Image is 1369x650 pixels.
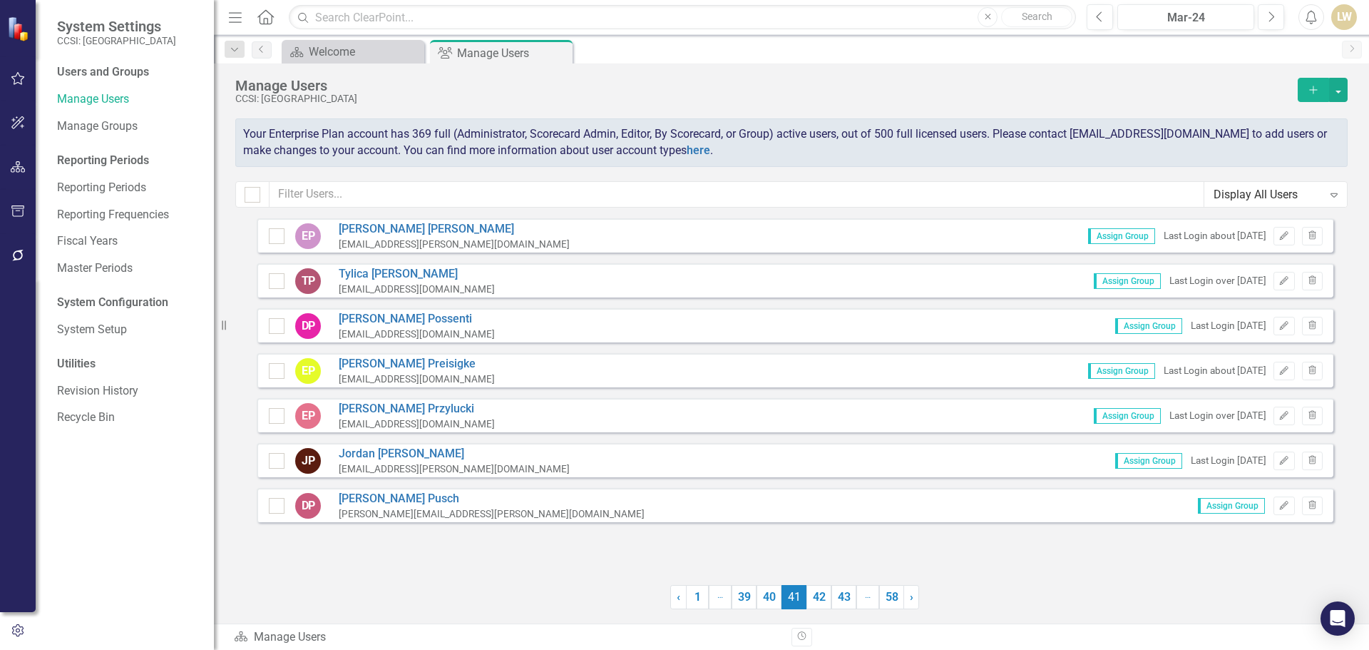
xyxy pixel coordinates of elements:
a: 39 [732,585,757,609]
div: [EMAIL_ADDRESS][DOMAIN_NAME] [339,417,495,431]
div: [EMAIL_ADDRESS][PERSON_NAME][DOMAIN_NAME] [339,462,570,476]
a: [PERSON_NAME] [PERSON_NAME] [339,221,570,238]
a: [PERSON_NAME] Preisigke [339,356,495,372]
div: Last Login about [DATE] [1164,229,1266,243]
span: 41 [781,585,806,609]
div: Reporting Periods [57,153,200,169]
a: System Setup [57,322,200,338]
div: Utilities [57,356,200,372]
span: System Settings [57,18,176,35]
div: Users and Groups [57,64,200,81]
a: 40 [757,585,781,609]
span: Assign Group [1115,318,1182,334]
div: EP [295,223,321,249]
div: EP [295,358,321,384]
span: ‹ [677,590,680,604]
input: Search ClearPoint... [289,5,1076,30]
div: [PERSON_NAME][EMAIL_ADDRESS][PERSON_NAME][DOMAIN_NAME] [339,507,645,521]
div: Manage Users [235,78,1291,93]
a: Reporting Frequencies [57,207,200,223]
a: Tylica [PERSON_NAME] [339,266,495,283]
div: TP [295,268,321,294]
a: Welcome [285,43,421,61]
div: Last Login about [DATE] [1164,364,1266,377]
span: › [910,590,913,604]
a: [PERSON_NAME] Possenti [339,311,495,327]
div: [EMAIL_ADDRESS][DOMAIN_NAME] [339,372,495,386]
a: Reporting Periods [57,180,200,196]
a: Manage Groups [57,118,200,135]
button: LW [1331,4,1357,30]
input: Filter Users... [269,181,1204,208]
div: Last Login over [DATE] [1169,409,1266,422]
div: Last Login [DATE] [1191,454,1266,467]
a: [PERSON_NAME] Pusch [339,491,645,507]
span: Assign Group [1198,498,1265,514]
button: Search [1001,7,1072,27]
div: Manage Users [234,629,781,646]
a: 1 [686,585,709,609]
a: 42 [806,585,831,609]
span: Search [1022,11,1052,22]
div: Mar-24 [1122,9,1249,26]
div: Display All Users [1214,186,1323,203]
div: DP [295,493,321,519]
span: Assign Group [1094,273,1161,289]
img: ClearPoint Strategy [7,16,32,41]
div: System Configuration [57,295,200,311]
button: Mar-24 [1117,4,1254,30]
span: Assign Group [1088,363,1155,379]
a: Jordan [PERSON_NAME] [339,446,570,462]
a: Fiscal Years [57,233,200,250]
div: Last Login over [DATE] [1169,274,1266,288]
div: [EMAIL_ADDRESS][DOMAIN_NAME] [339,283,495,296]
a: Manage Users [57,91,200,108]
a: Revision History [57,383,200,400]
div: DP [295,313,321,339]
div: Welcome [309,43,421,61]
div: EP [295,403,321,429]
a: [PERSON_NAME] Przylucki [339,401,495,417]
div: Open Intercom Messenger [1321,601,1355,636]
div: Last Login [DATE] [1191,319,1266,332]
a: 58 [879,585,904,609]
a: Recycle Bin [57,410,200,426]
a: here [687,143,710,157]
a: 43 [831,585,856,609]
small: CCSI: [GEOGRAPHIC_DATA] [57,35,176,46]
div: JP [295,448,321,474]
span: Assign Group [1115,453,1182,469]
a: Master Periods [57,260,200,277]
div: CCSI: [GEOGRAPHIC_DATA] [235,93,1291,104]
span: Assign Group [1094,408,1161,424]
div: [EMAIL_ADDRESS][DOMAIN_NAME] [339,327,495,341]
span: Assign Group [1088,228,1155,244]
span: Your Enterprise Plan account has 369 full (Administrator, Scorecard Admin, Editor, By Scorecard, ... [243,127,1327,157]
div: [EMAIL_ADDRESS][PERSON_NAME][DOMAIN_NAME] [339,238,570,251]
div: Manage Users [457,44,569,62]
